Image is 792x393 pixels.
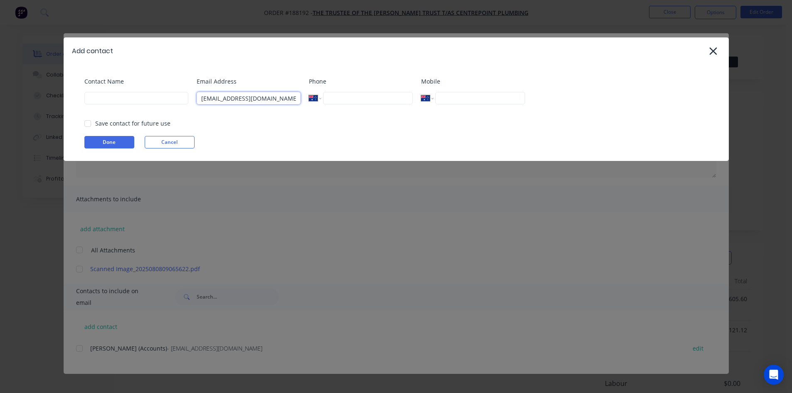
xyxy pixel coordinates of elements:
[84,136,134,148] button: Done
[421,77,525,86] label: Mobile
[95,119,170,128] div: Save contact for future use
[145,136,195,148] button: Cancel
[309,77,413,86] label: Phone
[764,365,784,385] div: Open Intercom Messenger
[72,46,113,56] div: Add contact
[197,77,301,86] label: Email Address
[84,77,188,86] label: Contact Name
